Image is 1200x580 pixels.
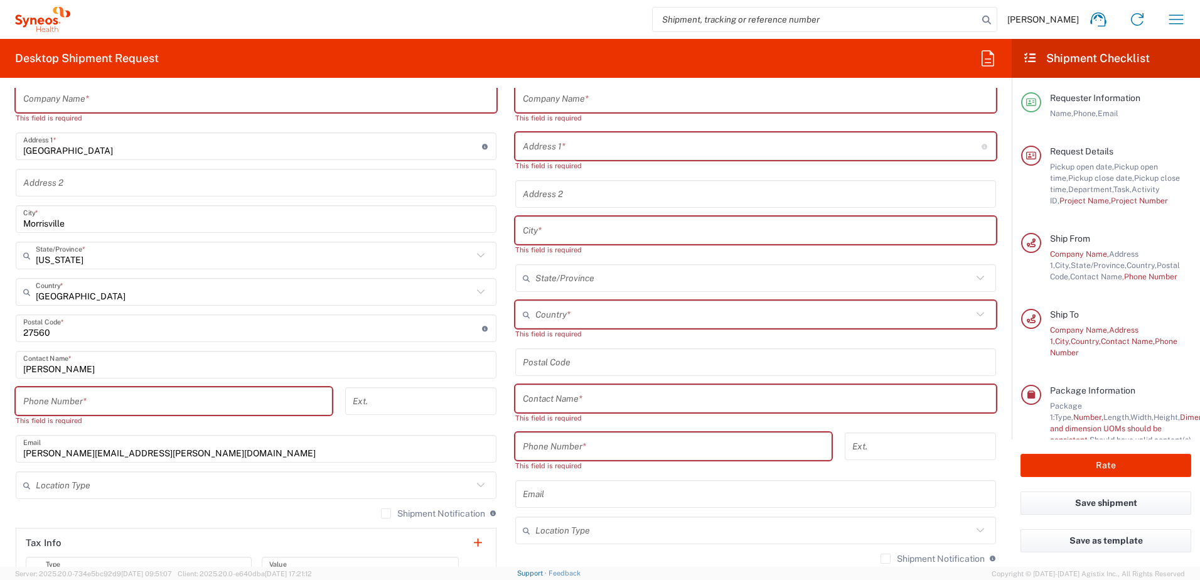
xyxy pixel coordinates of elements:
a: Feedback [549,569,581,577]
span: Type, [1054,412,1073,422]
input: Shipment, tracking or reference number [653,8,978,31]
label: Shipment Notification [881,554,985,564]
span: Request Details [1050,146,1113,156]
span: [DATE] 09:51:07 [121,570,172,577]
span: Contact Name, [1070,272,1124,281]
span: City, [1055,336,1071,346]
h2: Shipment Checklist [1023,51,1150,66]
button: Save shipment [1021,491,1191,515]
span: Contact Name, [1101,336,1155,346]
span: Number, [1073,412,1103,422]
span: Task, [1113,185,1132,194]
button: Save as template [1021,529,1191,552]
span: [PERSON_NAME] [1007,14,1079,25]
span: Package 1: [1050,401,1082,422]
span: [DATE] 17:21:12 [265,570,312,577]
div: This field is required [515,160,996,171]
div: This field is required [515,328,996,340]
span: Ship From [1050,234,1090,244]
div: This field is required [515,460,832,471]
span: Width, [1130,412,1154,422]
span: Copyright © [DATE]-[DATE] Agistix Inc., All Rights Reserved [992,568,1185,579]
span: Phone Number [1124,272,1177,281]
span: Company Name, [1050,249,1109,259]
div: This field is required [16,112,496,124]
div: This field is required [16,415,332,426]
span: Department, [1068,185,1113,194]
span: Server: 2025.20.0-734e5bc92d9 [15,570,172,577]
span: Client: 2025.20.0-e640dba [178,570,312,577]
span: Package Information [1050,385,1135,395]
span: Phone, [1073,109,1098,118]
span: Country, [1127,260,1157,270]
span: Ship To [1050,309,1079,320]
span: Email [1098,109,1118,118]
span: State/Province, [1071,260,1127,270]
span: Height, [1154,412,1180,422]
label: Shipment Notification [381,508,485,518]
span: Requester Information [1050,93,1140,103]
h2: Tax Info [26,537,62,549]
button: Rate [1021,454,1191,477]
div: This field is required [515,412,996,424]
span: Project Name, [1059,196,1111,205]
span: City, [1055,260,1071,270]
span: Company Name, [1050,325,1109,335]
div: This field is required [515,112,996,124]
span: Pickup open date, [1050,162,1114,171]
span: Pickup close date, [1068,173,1134,183]
div: This field is required [515,244,996,255]
span: Should have valid content(s) [1090,435,1191,444]
a: Support [517,569,549,577]
span: Name, [1050,109,1073,118]
span: Country, [1071,336,1101,346]
h2: Desktop Shipment Request [15,51,159,66]
span: Length, [1103,412,1130,422]
span: Project Number [1111,196,1168,205]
